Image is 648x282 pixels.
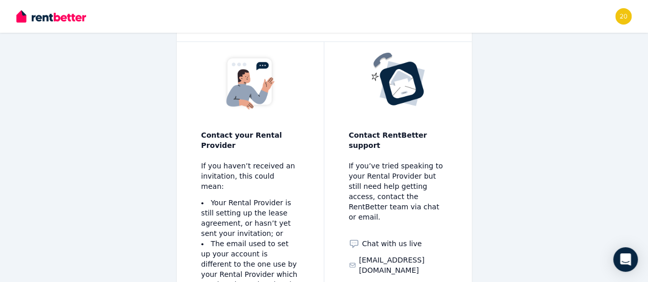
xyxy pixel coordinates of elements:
p: Contact RentBetter support [349,130,447,150]
img: 20032217@students.koi.au [615,8,632,25]
p: Contact your Rental Provider [201,130,299,150]
p: If you haven’t received an invitation, this could mean: [201,161,299,191]
img: No tenancy invitation received [369,52,427,106]
span: [EMAIL_ADDRESS][DOMAIN_NAME] [359,255,447,275]
li: Your Rental Provider is still setting up the lease agreement, or hasn’t yet sent your invitation; or [201,198,299,238]
span: Chat with us live [362,238,422,249]
p: If you’ve tried speaking to your Rental Provider but still need help getting access, contact the ... [349,161,447,222]
img: RentBetter [16,9,86,24]
img: No tenancy invitation received [221,52,279,111]
a: [EMAIL_ADDRESS][DOMAIN_NAME] [349,255,447,275]
div: Open Intercom Messenger [613,247,638,272]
